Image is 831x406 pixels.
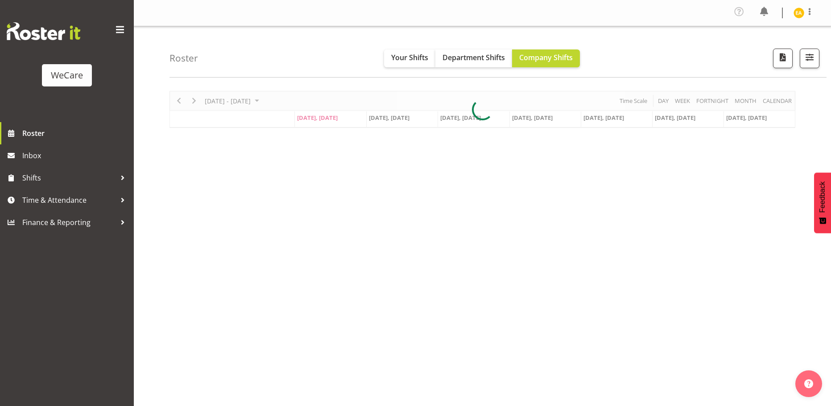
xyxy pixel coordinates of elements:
button: Your Shifts [384,49,435,67]
span: Finance & Reporting [22,216,116,229]
button: Department Shifts [435,49,512,67]
button: Feedback - Show survey [814,172,831,233]
button: Download a PDF of the roster according to the set date range. [773,49,793,68]
span: Shifts [22,171,116,185]
button: Filter Shifts [800,49,819,68]
span: Your Shifts [391,53,428,62]
span: Company Shifts [519,53,573,62]
button: Company Shifts [512,49,580,67]
div: WeCare [51,69,83,82]
span: Roster [22,127,129,140]
img: Rosterit website logo [7,22,80,40]
span: Time & Attendance [22,193,116,207]
img: help-xxl-2.png [804,379,813,388]
span: Department Shifts [442,53,505,62]
img: ena-advincula10844.jpg [794,8,804,18]
h4: Roster [170,53,198,63]
span: Inbox [22,149,129,162]
span: Feedback [819,181,827,213]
